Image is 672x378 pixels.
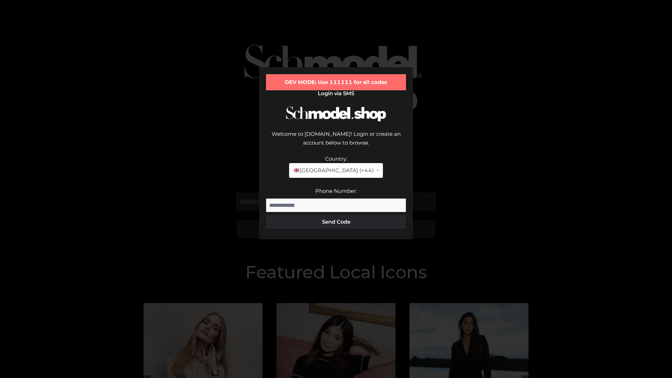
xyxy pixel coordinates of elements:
label: Phone Number: [315,188,357,194]
span: [GEOGRAPHIC_DATA] (+44) [293,166,373,175]
h2: Login via SMS [266,90,406,97]
img: Schmodel Logo [283,100,388,128]
button: Send Code [266,215,406,229]
label: Country: [325,155,347,162]
div: Welcome to [DOMAIN_NAME]! Login or create an account below to browse. [266,129,406,154]
div: DEV MODE: Use 111111 for all codes [266,74,406,90]
img: 🇬🇧 [294,168,299,173]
